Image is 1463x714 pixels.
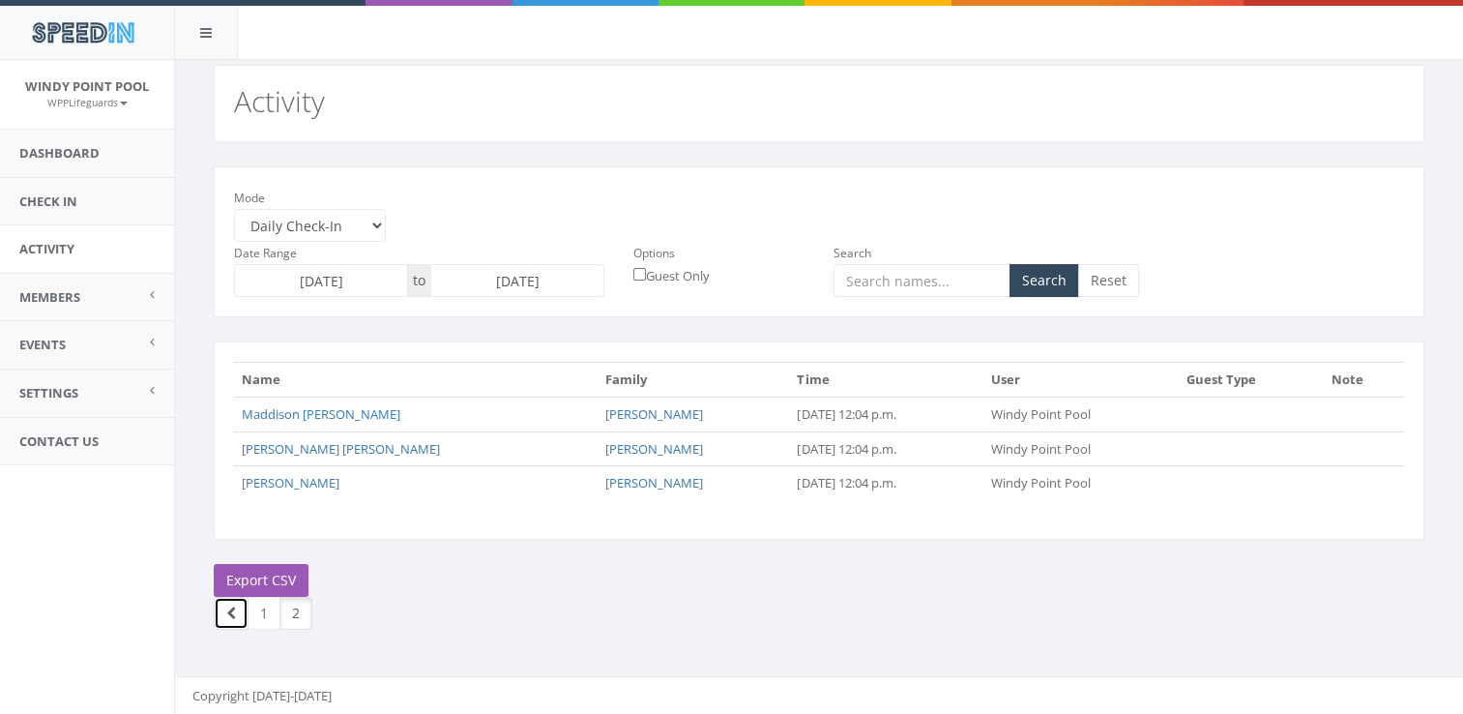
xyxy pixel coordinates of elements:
[605,440,703,458] a: [PERSON_NAME]
[47,96,128,109] small: WPPLifeguards
[242,405,400,423] a: Maddison [PERSON_NAME]
[1179,363,1324,398] th: Guest Type
[789,431,983,466] td: [DATE] 12:04 p.m.
[789,363,983,398] th: Time
[983,363,1179,398] th: User
[605,474,703,491] a: [PERSON_NAME]
[605,405,703,423] a: [PERSON_NAME]
[1078,264,1139,297] a: Reset
[408,264,430,297] span: to
[983,397,1179,431] td: Windy Point Pool
[834,264,1010,297] input: Search names...
[19,384,78,402] span: Settings
[983,466,1179,500] td: Windy Point Pool
[242,440,440,458] a: [PERSON_NAME] [PERSON_NAME]
[248,597,280,630] a: 1
[234,363,598,398] th: Name
[47,93,128,110] a: WPPLifeguards
[234,85,1404,117] h2: Activity
[1324,363,1404,398] th: Note
[1009,264,1079,297] button: Search
[242,474,339,491] a: [PERSON_NAME]
[25,77,149,95] span: Windy Point Pool
[19,432,99,450] span: Contact Us
[789,397,983,431] td: [DATE] 12:04 p.m.
[234,247,604,259] h6: Date Range
[598,363,790,398] th: Family
[279,597,312,630] a: 2
[633,268,646,281] input: Guest Only
[633,264,710,285] label: Guest Only
[789,466,983,500] td: [DATE] 12:04 p.m.
[19,288,80,306] span: Members
[214,564,308,597] a: Export CSV
[19,336,66,353] span: Events
[983,431,1179,466] td: Windy Point Pool
[633,247,805,259] h6: Options
[234,192,604,204] h6: Mode
[22,15,143,50] img: speedin_logo.png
